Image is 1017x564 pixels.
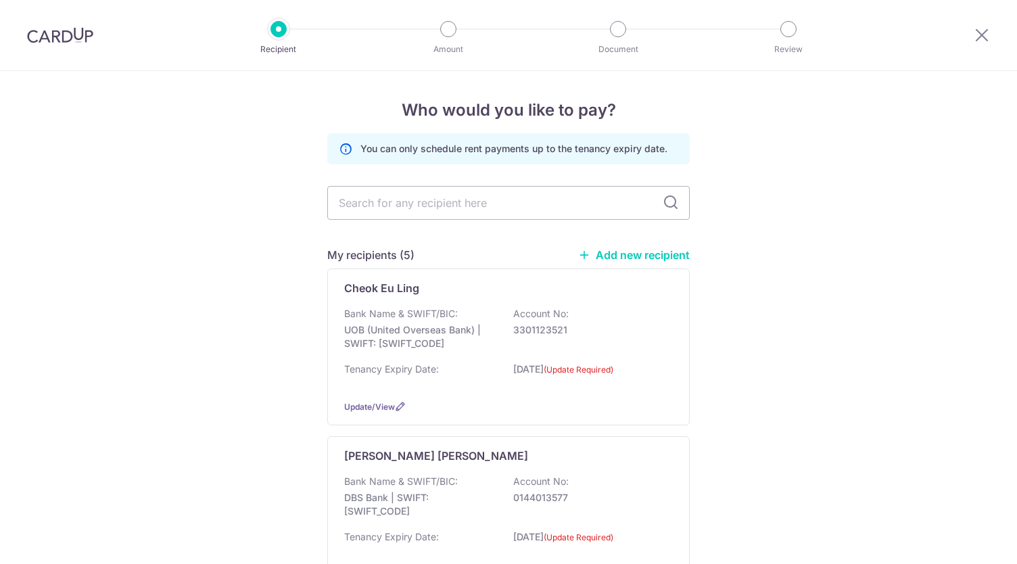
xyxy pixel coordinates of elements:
[513,307,569,321] p: Account No:
[327,186,690,220] input: Search for any recipient here
[544,531,613,544] label: (Update Required)
[513,362,665,385] p: [DATE]
[344,402,395,412] a: Update/View
[930,523,1003,557] iframe: Opens a widget where you can find more information
[344,280,419,296] p: Cheok Eu Ling
[568,43,668,56] p: Document
[344,448,528,464] p: [PERSON_NAME] [PERSON_NAME]
[578,248,690,262] a: Add new recipient
[344,475,458,488] p: Bank Name & SWIFT/BIC:
[738,43,838,56] p: Review
[344,307,458,321] p: Bank Name & SWIFT/BIC:
[27,27,93,43] img: CardUp
[344,362,439,376] p: Tenancy Expiry Date:
[229,43,329,56] p: Recipient
[513,475,569,488] p: Account No:
[344,323,496,350] p: UOB (United Overseas Bank) | SWIFT: [SWIFT_CODE]
[327,247,415,263] h5: My recipients (5)
[360,142,667,156] p: You can only schedule rent payments up to the tenancy expiry date.
[513,491,665,504] p: 0144013577
[327,98,690,122] h4: Who would you like to pay?
[513,530,665,553] p: [DATE]
[513,323,665,337] p: 3301123521
[544,363,613,377] label: (Update Required)
[398,43,498,56] p: Amount
[344,491,496,518] p: DBS Bank | SWIFT: [SWIFT_CODE]
[344,530,439,544] p: Tenancy Expiry Date:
